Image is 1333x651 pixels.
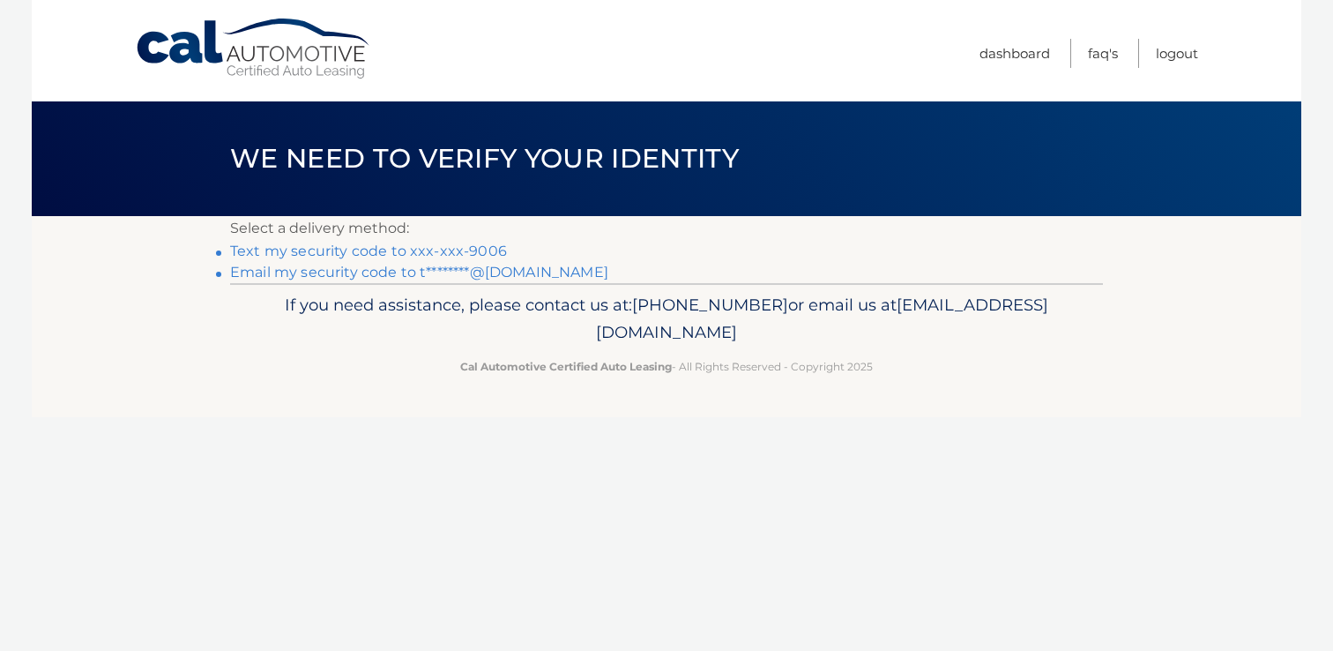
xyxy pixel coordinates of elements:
[632,295,788,315] span: [PHONE_NUMBER]
[230,243,507,259] a: Text my security code to xxx-xxx-9006
[1156,39,1198,68] a: Logout
[230,264,608,281] a: Email my security code to t********@[DOMAIN_NAME]
[242,291,1091,348] p: If you need assistance, please contact us at: or email us at
[135,18,373,80] a: Cal Automotive
[230,216,1103,241] p: Select a delivery method:
[460,360,672,373] strong: Cal Automotive Certified Auto Leasing
[230,142,739,175] span: We need to verify your identity
[242,357,1091,376] p: - All Rights Reserved - Copyright 2025
[979,39,1050,68] a: Dashboard
[1088,39,1118,68] a: FAQ's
